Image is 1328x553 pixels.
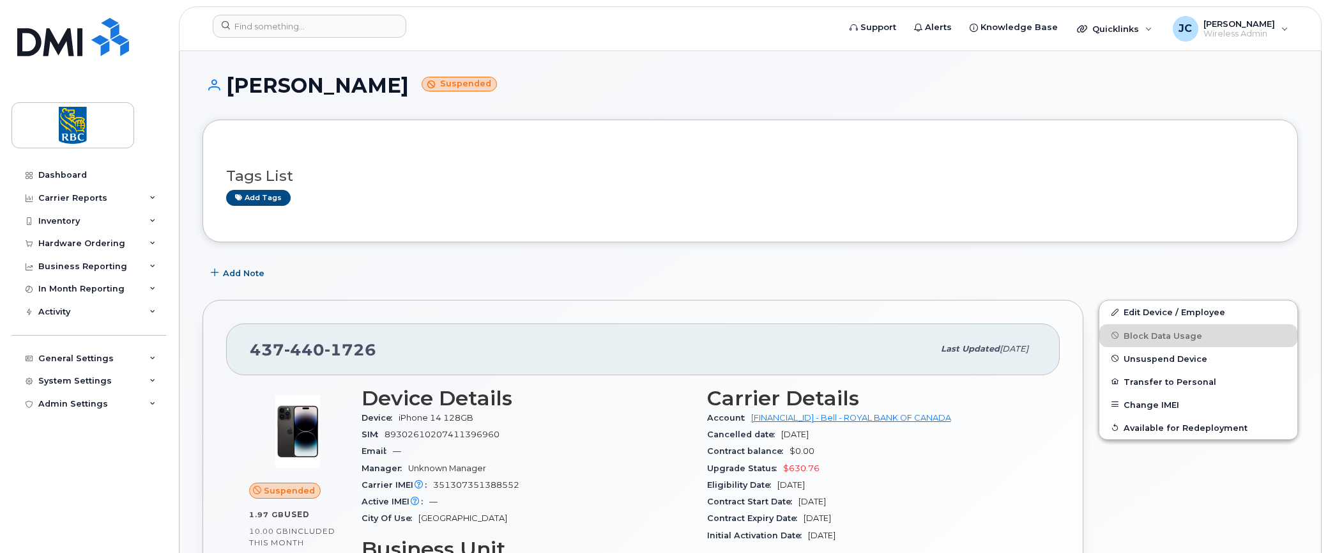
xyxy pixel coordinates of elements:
[808,531,836,540] span: [DATE]
[284,340,324,359] span: 440
[1000,344,1028,354] span: [DATE]
[250,340,376,359] span: 437
[226,190,291,206] a: Add tags
[362,463,408,473] span: Manager
[259,393,336,470] img: image20231002-3703462-njx0qo.jpeg
[707,480,777,490] span: Eligibility Date
[1124,423,1248,432] span: Available for Redeployment
[422,77,497,91] small: Suspended
[1099,324,1297,347] button: Block Data Usage
[781,430,809,439] span: [DATE]
[418,513,507,523] span: [GEOGRAPHIC_DATA]
[804,513,831,523] span: [DATE]
[223,267,264,279] span: Add Note
[1099,370,1297,393] button: Transfer to Personal
[249,526,335,547] span: included this month
[324,340,376,359] span: 1726
[202,74,1298,97] h1: [PERSON_NAME]
[1099,300,1297,323] a: Edit Device / Employee
[249,510,284,519] span: 1.97 GB
[707,387,1037,410] h3: Carrier Details
[707,446,790,456] span: Contract balance
[1124,354,1207,363] span: Unsuspend Device
[226,168,1274,184] h3: Tags List
[393,446,401,456] span: —
[362,513,418,523] span: City Of Use
[362,446,393,456] span: Email
[777,480,805,490] span: [DATE]
[362,480,433,490] span: Carrier IMEI
[707,463,783,473] span: Upgrade Status
[1099,393,1297,416] button: Change IMEI
[790,446,814,456] span: $0.00
[408,463,486,473] span: Unknown Manager
[798,497,826,506] span: [DATE]
[1099,347,1297,370] button: Unsuspend Device
[707,497,798,506] span: Contract Start Date
[433,480,519,490] span: 351307351388552
[707,513,804,523] span: Contract Expiry Date
[783,463,820,473] span: $630.76
[362,413,399,423] span: Device
[399,413,473,423] span: iPhone 14 128GB
[707,531,808,540] span: Initial Activation Date
[1099,416,1297,439] button: Available for Redeployment
[362,497,429,506] span: Active IMEI
[284,510,310,519] span: used
[362,430,385,439] span: SIM
[385,430,500,439] span: 89302610207411396960
[202,261,275,284] button: Add Note
[941,344,1000,354] span: Last updated
[264,485,315,497] span: Suspended
[429,497,438,506] span: —
[707,430,781,439] span: Cancelled date
[249,527,289,536] span: 10.00 GB
[362,387,692,410] h3: Device Details
[707,413,751,423] span: Account
[751,413,951,423] a: [FINANCIAL_ID] - Bell - ROYAL BANK OF CANADA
